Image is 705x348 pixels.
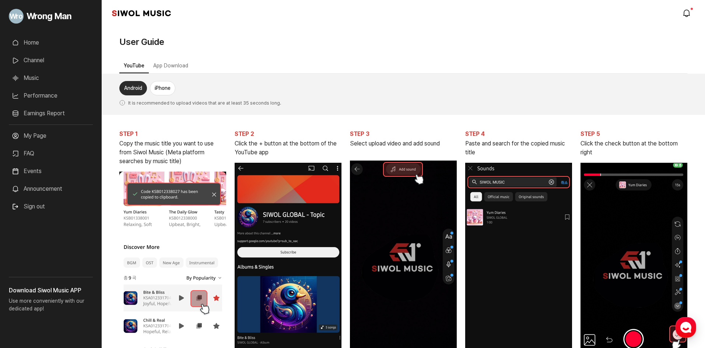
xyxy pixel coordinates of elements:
p: Click the + button at the bottom of the YouTube app [235,139,341,157]
p: Select upload video and add sound [350,139,457,148]
b: STEP 1 [119,130,226,138]
b: STEP 2 [235,130,341,138]
b: STEP 3 [350,130,457,138]
a: Music [9,71,93,85]
p: Copy the music title you want to use from Siwol Music (Meta platform searches by music title) [119,139,226,166]
p: Paste and search for the copied music title [465,139,572,157]
a: My Page [9,129,93,143]
a: Home [2,233,49,252]
a: Performance [9,88,93,103]
p: It is recommended to upload videos that are at least 35 seconds long. [119,95,687,108]
a: modal.notifications [680,6,695,21]
h3: Download Siwol Music APP [9,286,93,295]
button: Sign out [9,199,48,214]
a: Channel [9,53,93,68]
span: Messages [61,245,83,251]
b: STEP 4 [465,130,572,138]
p: Click the check button at the bottom right [581,139,687,157]
button: App Download [149,59,193,73]
h1: User Guide [119,35,164,49]
button: iPhone [150,81,175,95]
a: Events [9,164,93,179]
a: FAQ [9,146,93,161]
span: Wrong Man [27,10,71,23]
a: Announcement [9,182,93,196]
button: YouTube [119,59,149,73]
b: STEP 5 [581,130,687,138]
p: Use more conveniently with our dedicated app! [9,295,93,319]
button: Android [119,81,147,95]
a: Go to My Profile [9,6,93,27]
span: Home [19,245,32,250]
a: Home [9,35,93,50]
a: Earnings Report [9,106,93,121]
a: Settings [95,233,141,252]
a: Messages [49,233,95,252]
span: Settings [109,245,127,250]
